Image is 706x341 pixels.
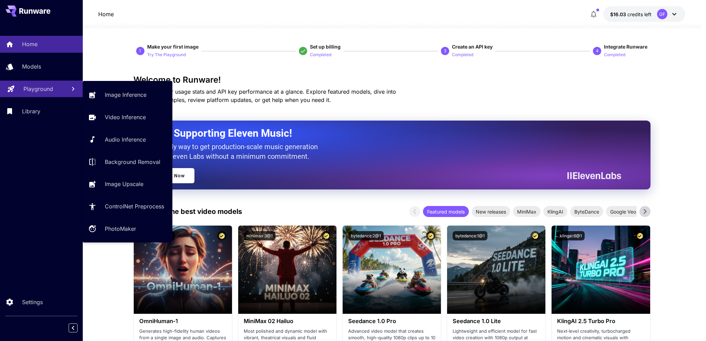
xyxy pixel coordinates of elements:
h3: Welcome to Runware! [133,75,650,85]
span: Featured models [423,208,469,215]
button: minimax:3@1 [244,231,275,240]
p: 3 [444,48,446,54]
h3: MiniMax 02 Hailuo [244,318,331,324]
a: Image Inference [83,86,172,103]
p: Image Inference [105,91,147,99]
span: Google Veo [606,208,640,215]
a: Try It Now [151,168,194,183]
span: New releases [472,208,510,215]
span: Check out your usage stats and API key performance at a glance. Explore featured models, dive int... [133,88,396,103]
a: Background Removal [83,153,172,170]
span: credits left [627,11,652,17]
img: alt [238,226,336,314]
p: Video Inference [105,113,146,121]
button: Certified Model – Vetted for best performance and includes a commercial license. [426,231,435,240]
button: $16.03219 [603,6,685,22]
img: alt [447,226,545,314]
p: 4 [596,48,598,54]
a: Video Inference [83,109,172,126]
p: Completed [310,52,331,58]
span: $16.03 [610,11,627,17]
div: $16.03219 [610,11,652,18]
p: The only way to get production-scale music generation from Eleven Labs without a minimum commitment. [151,142,323,161]
button: klingai:6@1 [557,231,585,240]
p: Home [22,40,38,48]
p: Background Removal [105,158,160,166]
p: Models [22,62,41,71]
p: Library [22,107,40,115]
p: PhotoMaker [105,225,136,233]
h3: KlingAI 2.5 Turbo Pro [557,318,644,324]
button: Certified Model – Vetted for best performance and includes a commercial license. [531,231,540,240]
p: Test drive the best video models [133,206,242,217]
img: alt [343,226,441,314]
a: Audio Inference [83,131,172,148]
p: Settings [22,298,43,306]
img: alt [552,226,650,314]
a: ControlNet Preprocess [83,198,172,215]
span: Make your first image [147,44,199,50]
button: Certified Model – Vetted for best performance and includes a commercial license. [635,231,645,240]
p: Image Upscale [105,180,143,188]
nav: breadcrumb [98,10,114,18]
button: Collapse sidebar [69,323,78,332]
span: Set up billing [310,44,341,50]
a: PhotoMaker [83,220,172,237]
button: Certified Model – Vetted for best performance and includes a commercial license. [322,231,331,240]
span: KlingAI [543,208,567,215]
img: alt [134,226,232,314]
button: bytedance:2@1 [348,231,384,240]
p: Try The Playground [147,52,186,58]
h2: Now Supporting Eleven Music! [151,127,616,140]
span: MiniMax [513,208,541,215]
p: ControlNet Preprocess [105,202,164,210]
button: Certified Model – Vetted for best performance and includes a commercial license. [217,231,226,240]
div: Collapse sidebar [74,322,83,334]
div: GF [657,9,667,19]
p: Completed [604,52,625,58]
h3: Seedance 1.0 Lite [453,318,540,324]
a: Image Upscale [83,176,172,193]
p: Home [98,10,114,18]
span: ByteDance [570,208,603,215]
button: bytedance:1@1 [453,231,487,240]
p: Playground [23,85,53,93]
p: Audio Inference [105,135,146,144]
p: 1 [139,48,141,54]
h3: OmniHuman‑1 [139,318,226,324]
span: Create an API key [452,44,493,50]
p: Completed [452,52,473,58]
span: Integrate Runware [604,44,647,50]
h3: Seedance 1.0 Pro [348,318,435,324]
